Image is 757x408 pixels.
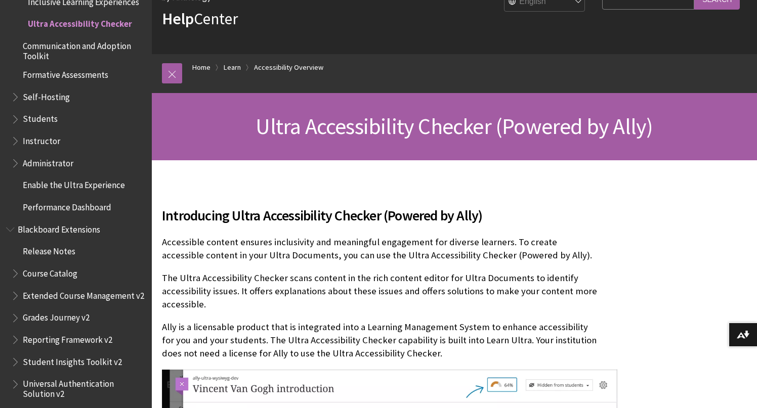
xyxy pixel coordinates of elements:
[23,132,60,146] span: Instructor
[162,321,597,360] p: Ally is a licensable product that is integrated into a Learning Management System to enhance acce...
[162,9,194,29] strong: Help
[192,61,211,74] a: Home
[23,331,112,345] span: Reporting Framework v2
[23,243,75,257] span: Release Notes
[28,16,132,29] span: Ultra Accessibility Checker
[6,221,146,399] nav: Book outline for Blackboard Extensions
[18,221,100,235] span: Blackboard Extensions
[23,353,122,367] span: Student Insights Toolkit v2
[23,287,144,301] span: Extended Course Management v2
[224,61,241,74] a: Learn
[23,155,73,168] span: Administrator
[23,88,70,102] span: Self-Hosting
[23,376,145,399] span: Universal Authentication Solution v2
[162,9,238,29] a: HelpCenter
[23,66,108,80] span: Formative Assessments
[23,111,58,124] span: Students
[23,309,90,323] span: Grades Journey v2
[23,177,125,191] span: Enable the Ultra Experience
[23,37,145,61] span: Communication and Adoption Toolkit
[23,199,111,212] span: Performance Dashboard
[162,236,597,262] p: Accessible content ensures inclusivity and meaningful engagement for diverse learners. To create ...
[256,112,653,140] span: Ultra Accessibility Checker (Powered by Ally)
[254,61,323,74] a: Accessibility Overview
[162,271,597,311] p: The Ultra Accessibility Checker scans content in the rich content editor for Ultra Documents to i...
[23,265,77,279] span: Course Catalog
[162,205,597,226] span: Introducing Ultra Accessibility Checker (Powered by Ally)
